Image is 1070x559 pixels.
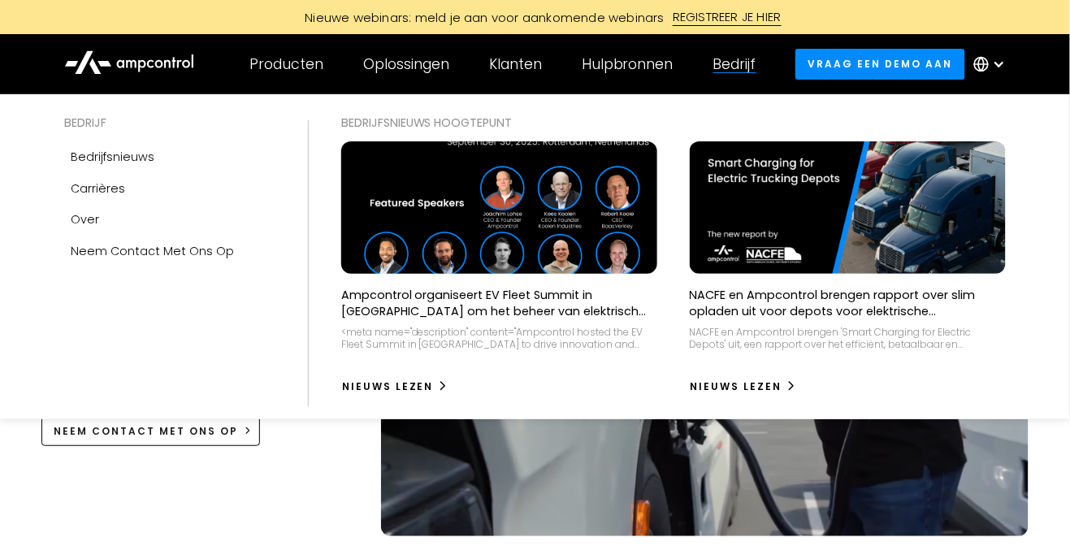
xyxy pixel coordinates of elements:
[170,8,901,26] a: Nieuwe webinars: meld je aan voor aankomende webinarsREGISTREER JE HIER
[690,326,1006,351] div: NACFE en Ampcontrol brengen 'Smart Charging for Electric Depots' uit, een rapport over het effici...
[250,55,324,73] div: Producten
[341,114,1006,132] div: BEDRIJFSNIEUWS Hoogtepunt
[713,55,756,73] div: Bedrijf
[690,287,1006,319] p: NACFE en Ampcontrol brengen rapport over slim opladen uit voor depots voor elektrische vrachtwagens
[673,8,782,26] div: REGISTREER JE HIER
[690,374,797,400] a: Nieuws lezen
[71,210,99,228] div: Over
[341,374,448,400] a: Nieuws lezen
[54,424,238,439] div: NEEM CONTACT MET ONS OP
[71,242,234,260] div: Neem contact met ons op
[341,326,657,351] div: <meta name="description" content="Ampcontrol hosted the EV Fleet Summit in [GEOGRAPHIC_DATA] to d...
[342,379,434,394] div: Nieuws lezen
[582,55,674,73] div: Hulpbronnen
[691,379,782,394] div: Nieuws lezen
[71,148,154,166] div: Bedrijfsnieuws
[489,55,542,73] div: Klanten
[363,55,449,73] div: Oplossingen
[64,141,275,172] a: Bedrijfsnieuws
[64,204,275,235] a: Over
[288,9,673,26] div: Nieuwe webinars: meld je aan voor aankomende webinars
[64,173,275,204] a: Carrières
[64,114,275,132] div: BEDRIJF
[71,180,125,197] div: Carrières
[41,416,261,446] a: NEEM CONTACT MET ONS OP
[795,49,965,79] a: Vraag een demo aan
[64,236,275,266] a: Neem contact met ons op
[341,287,657,319] p: Ampcontrol organiseert EV Fleet Summit in [GEOGRAPHIC_DATA] om het beheer van elektrisch wagenpar...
